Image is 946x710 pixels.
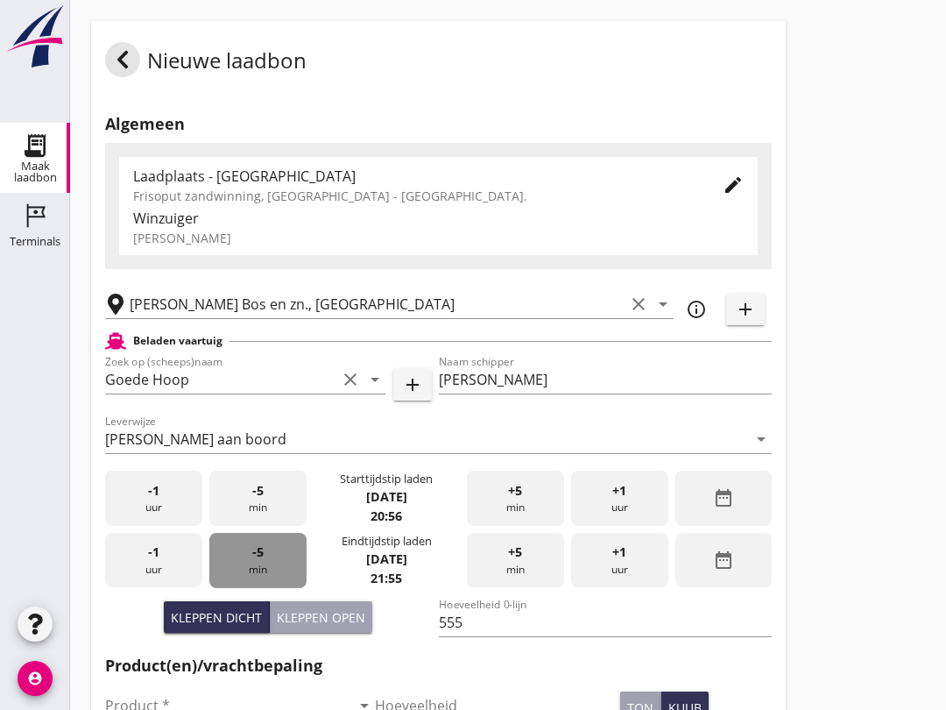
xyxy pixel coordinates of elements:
div: min [209,533,307,588]
div: uur [571,471,668,526]
h2: Product(en)/vrachtbepaling [105,654,772,678]
span: -1 [148,481,159,501]
div: min [467,471,564,526]
i: account_circle [18,661,53,696]
i: clear [340,369,361,390]
span: -5 [252,481,264,501]
div: Nieuwe laadbon [105,42,307,84]
input: Naam schipper [439,366,773,394]
div: Eindtijdstip laden [342,533,432,550]
strong: [DATE] [366,550,407,567]
i: date_range [713,487,734,508]
strong: 21:55 [371,570,402,586]
div: [PERSON_NAME] [133,229,744,247]
strong: [DATE] [366,488,407,505]
h2: Beladen vaartuig [133,333,222,349]
i: info_outline [686,299,707,320]
span: -1 [148,543,159,562]
span: +1 [612,543,626,562]
span: +5 [508,543,522,562]
strong: 20:56 [371,508,402,524]
div: min [467,533,564,588]
input: Zoek op (scheeps)naam [105,366,336,394]
i: arrow_drop_down [364,369,385,390]
i: arrow_drop_down [653,294,674,315]
button: Kleppen dicht [164,601,270,633]
i: add [402,374,423,395]
div: Laadplaats - [GEOGRAPHIC_DATA] [133,166,695,187]
div: Kleppen open [277,608,365,627]
span: +1 [612,481,626,501]
img: logo-small.a267ee39.svg [4,4,67,69]
span: +5 [508,481,522,501]
i: add [735,299,756,320]
i: arrow_drop_down [751,429,772,450]
div: uur [105,471,202,526]
i: date_range [713,550,734,571]
i: clear [628,294,649,315]
div: Starttijdstip laden [340,471,433,487]
div: Frisoput zandwinning, [GEOGRAPHIC_DATA] - [GEOGRAPHIC_DATA]. [133,187,695,205]
div: min [209,471,307,526]
span: -5 [252,543,264,562]
h2: Algemeen [105,112,772,136]
div: Terminals [10,236,60,247]
div: uur [571,533,668,588]
div: Winzuiger [133,208,744,229]
div: uur [105,533,202,588]
button: Kleppen open [270,601,372,633]
input: Hoeveelheid 0-lijn [439,608,773,636]
div: [PERSON_NAME] aan boord [105,431,286,447]
input: Losplaats [130,290,625,318]
div: Kleppen dicht [171,608,262,627]
i: edit [723,174,744,195]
